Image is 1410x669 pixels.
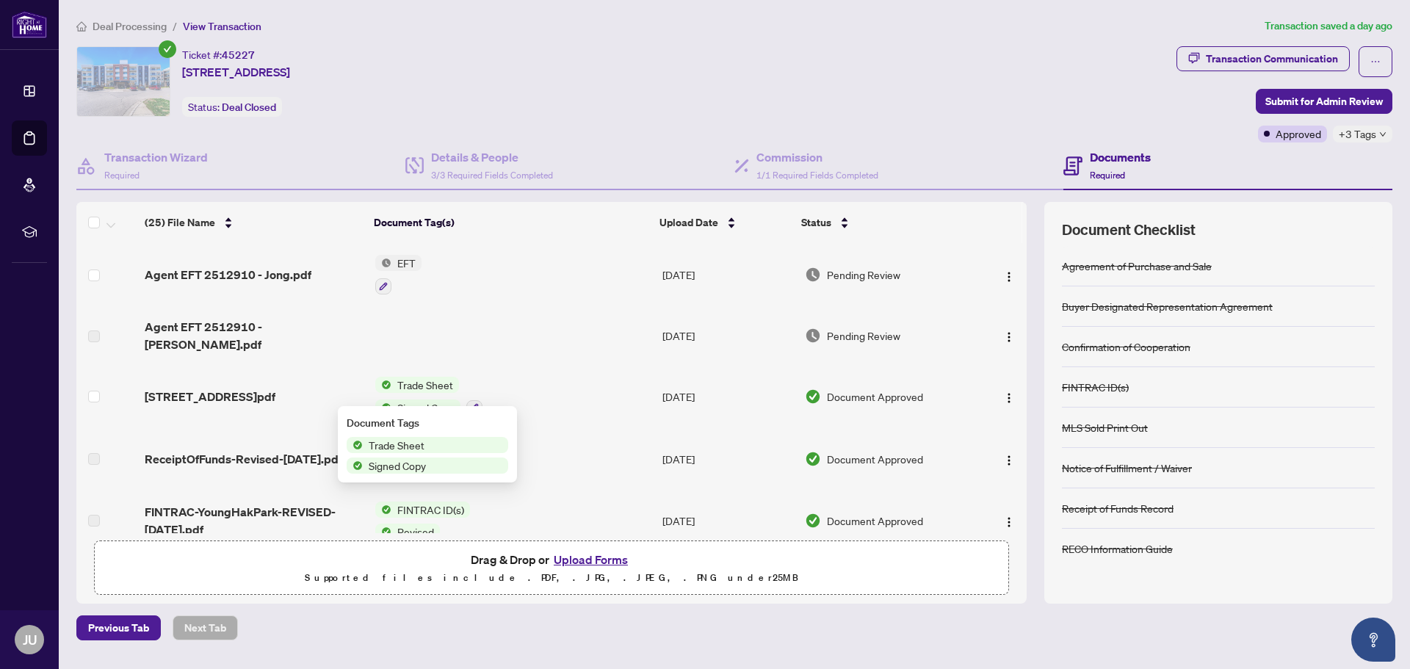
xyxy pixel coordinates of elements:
button: Submit for Admin Review [1256,89,1392,114]
span: 45227 [222,48,255,62]
button: Previous Tab [76,615,161,640]
img: Status Icon [375,377,391,393]
span: Previous Tab [88,616,149,640]
button: Upload Forms [549,550,632,569]
span: Deal Processing [93,20,167,33]
span: Revised [391,524,440,540]
span: home [76,21,87,32]
span: 1/1 Required Fields Completed [756,170,878,181]
th: (25) File Name [139,202,368,243]
div: Agreement of Purchase and Sale [1062,258,1212,274]
span: Status [801,214,831,231]
div: Receipt of Funds Record [1062,500,1174,516]
img: Document Status [805,388,821,405]
span: Trade Sheet [391,377,459,393]
button: Open asap [1351,618,1395,662]
span: Pending Review [827,328,900,344]
th: Upload Date [654,202,795,243]
button: Logo [997,263,1021,286]
li: / [173,18,177,35]
td: [DATE] [657,490,799,552]
button: Next Tab [173,615,238,640]
h4: Documents [1090,148,1151,166]
button: Logo [997,447,1021,471]
div: Status: [182,97,282,117]
img: Status Icon [375,255,391,271]
span: Approved [1276,126,1321,142]
h4: Commission [756,148,878,166]
img: IMG-40745880_1.jpg [77,47,170,116]
h4: Details & People [431,148,553,166]
span: Deal Closed [222,101,276,114]
th: Document Tag(s) [368,202,654,243]
span: Agent EFT 2512910 - [PERSON_NAME].pdf [145,318,363,353]
span: Document Approved [827,513,923,529]
span: Pending Review [827,267,900,283]
img: logo [12,11,47,38]
button: Status IconEFT [375,255,422,294]
td: [DATE] [657,365,799,428]
div: RECO Information Guide [1062,540,1173,557]
img: Logo [1003,271,1015,283]
button: Logo [997,385,1021,408]
span: EFT [391,255,422,271]
span: Trade Sheet [363,437,430,453]
span: FINTRAC ID(s) [391,502,470,518]
img: Status Icon [347,437,363,453]
span: Signed Copy [363,458,432,474]
img: Document Status [805,513,821,529]
div: Buyer Designated Representation Agreement [1062,298,1273,314]
button: Transaction Communication [1176,46,1350,71]
div: MLS Sold Print Out [1062,419,1148,435]
span: ellipsis [1370,57,1381,67]
img: Status Icon [375,399,391,416]
button: Status IconFINTRAC ID(s)Status IconRevised [375,502,470,540]
span: Drag & Drop orUpload FormsSupported files include .PDF, .JPG, .JPEG, .PNG under25MB [95,541,1008,596]
span: Submit for Admin Review [1265,90,1383,113]
span: JU [23,629,37,650]
div: FINTRAC ID(s) [1062,379,1129,395]
p: Supported files include .PDF, .JPG, .JPEG, .PNG under 25 MB [104,569,999,587]
button: Logo [997,509,1021,532]
img: Logo [1003,331,1015,343]
img: Logo [1003,516,1015,528]
span: 3/3 Required Fields Completed [431,170,553,181]
h4: Transaction Wizard [104,148,208,166]
span: View Transaction [183,20,261,33]
article: Transaction saved a day ago [1265,18,1392,35]
th: Status [795,202,972,243]
span: Required [1090,170,1125,181]
span: check-circle [159,40,176,58]
img: Document Status [805,267,821,283]
span: down [1379,131,1386,138]
span: +3 Tags [1339,126,1376,142]
img: Logo [1003,455,1015,466]
span: Required [104,170,140,181]
button: Logo [997,324,1021,347]
div: Notice of Fulfillment / Waiver [1062,460,1192,476]
span: [STREET_ADDRESS]pdf [145,388,275,405]
div: Ticket #: [182,46,255,63]
td: [DATE] [657,243,799,306]
span: Signed Copy [391,399,460,416]
img: Status Icon [375,524,391,540]
span: Document Approved [827,451,923,467]
span: Agent EFT 2512910 - Jong.pdf [145,266,311,283]
td: [DATE] [657,306,799,365]
span: [STREET_ADDRESS] [182,63,290,81]
div: Transaction Communication [1206,47,1338,70]
img: Document Status [805,328,821,344]
span: Document Approved [827,388,923,405]
span: ReceiptOfFunds-Revised-[DATE].pdf [145,450,342,468]
button: Status IconTrade SheetStatus IconSigned Copy [375,377,482,416]
span: Drag & Drop or [471,550,632,569]
img: Status Icon [347,458,363,474]
span: (25) File Name [145,214,215,231]
img: Document Status [805,451,821,467]
div: Document Tags [347,415,508,431]
td: [DATE] [657,428,799,490]
div: Confirmation of Cooperation [1062,339,1190,355]
img: Logo [1003,392,1015,404]
img: Status Icon [375,502,391,518]
span: Document Checklist [1062,220,1196,240]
